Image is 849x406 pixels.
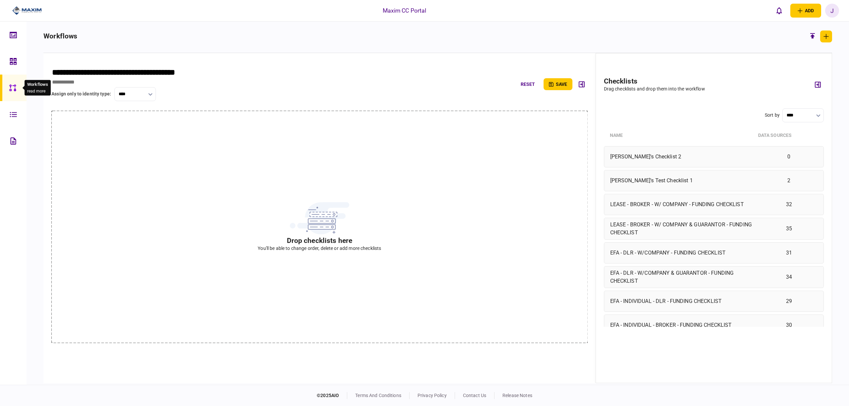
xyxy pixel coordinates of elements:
[758,297,820,305] div: 29
[355,393,401,398] a: terms and conditions
[758,249,820,257] div: 31
[604,77,705,86] h2: checklists
[758,177,820,185] div: 2
[758,273,820,281] div: 34
[604,242,824,263] div: EFA - DLR - W/COMPANY - FUNDING CHECKLIST31
[772,4,786,18] button: open notifications list
[604,146,824,167] div: [PERSON_NAME]'s Checklist 20
[463,393,486,398] a: contact us
[610,177,755,185] div: [PERSON_NAME]'s Test Checklist 1
[51,90,111,97] div: assign only to identity type :
[604,315,824,336] div: EFA - INDIVIDUAL - BROKER - FUNDING CHECKLIST30
[610,297,755,305] div: EFA - INDIVIDUAL - DLR - FUNDING CHECKLIST
[610,132,755,139] div: Name
[383,6,426,15] div: Maxim CC Portal
[604,218,824,240] div: LEASE - BROKER - W/ COMPANY & GUARANTOR - FUNDING CHECKLIST35
[758,201,820,208] div: 32
[610,221,755,237] div: LEASE - BROKER - W/ COMPANY & GUARANTOR - FUNDING CHECKLIST
[610,201,755,208] div: LEASE - BROKER - W/ COMPANY - FUNDING CHECKLIST
[317,392,347,399] div: © 2025 AIO
[515,78,540,90] button: reset
[758,321,820,329] div: 30
[27,89,45,93] button: read more
[758,132,820,139] div: data sources
[604,170,824,191] div: [PERSON_NAME]'s Test Checklist 12
[604,86,705,92] div: Drag checklists and drop them into the workflow
[610,269,755,285] div: EFA - DLR - W/COMPANY & GUARANTOR - FUNDING CHECKLIST
[758,153,820,161] div: 0
[258,245,381,252] div: You'll be able to change order, delete or add more checklists
[610,321,755,329] div: EFA - INDIVIDUAL - BROKER - FUNDING CHECKLIST
[544,78,572,90] button: save
[825,4,839,18] button: J
[258,237,381,245] h2: Drop checklists here
[502,393,532,398] a: release notes
[43,32,77,40] h2: workflows
[790,4,821,18] button: open adding identity options
[27,81,48,88] div: Workflows
[418,393,447,398] a: privacy policy
[604,266,824,288] div: EFA - DLR - W/COMPANY & GUARANTOR - FUNDING CHECKLIST34
[758,225,820,233] div: 35
[765,112,780,119] div: Sort by
[290,202,349,235] img: checklist-select
[604,194,824,215] div: LEASE - BROKER - W/ COMPANY - FUNDING CHECKLIST32
[610,249,755,257] div: EFA - DLR - W/COMPANY - FUNDING CHECKLIST
[12,6,42,16] img: client company logo
[610,153,755,161] div: [PERSON_NAME]'s Checklist 2
[604,291,824,312] div: EFA - INDIVIDUAL - DLR - FUNDING CHECKLIST29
